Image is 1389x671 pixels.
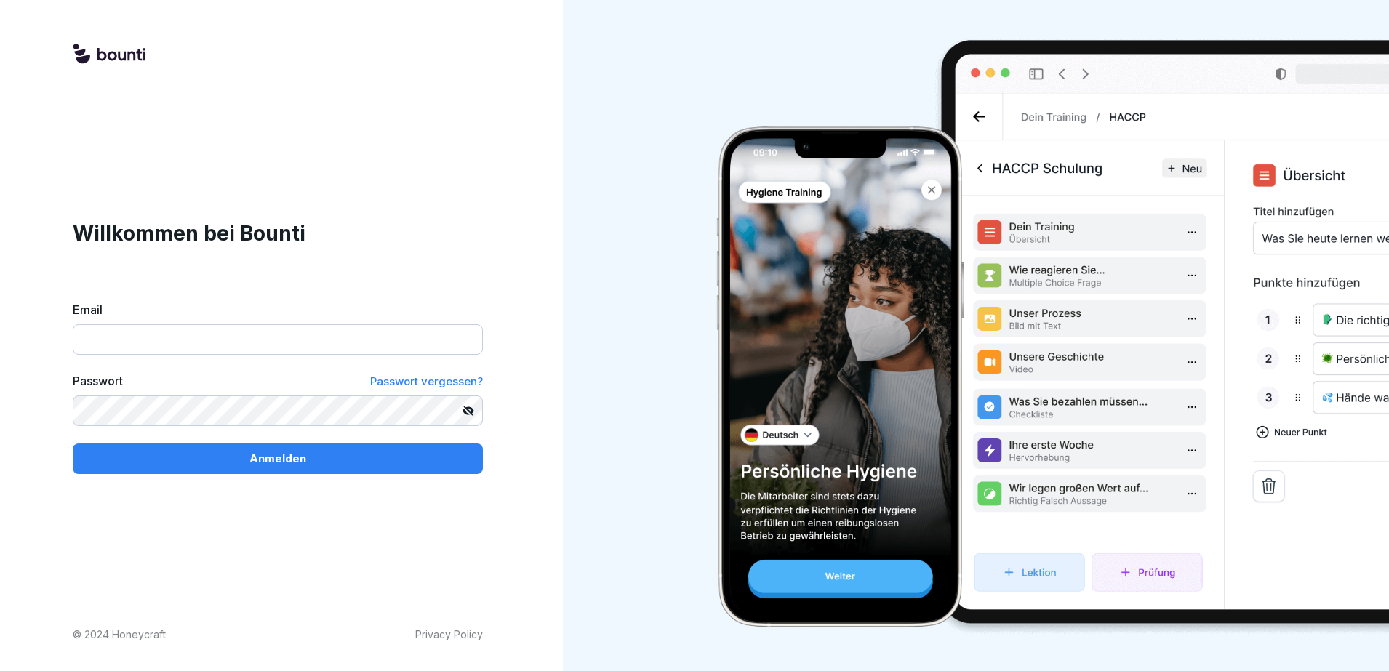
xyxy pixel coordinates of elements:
[73,627,166,642] p: © 2024 Honeycraft
[73,44,145,65] img: logo.svg
[73,301,483,318] label: Email
[73,372,123,390] label: Passwort
[73,218,483,249] h1: Willkommen bei Bounti
[370,372,483,390] a: Passwort vergessen?
[370,374,483,388] span: Passwort vergessen?
[249,451,306,467] p: Anmelden
[73,443,483,474] button: Anmelden
[415,627,483,642] a: Privacy Policy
